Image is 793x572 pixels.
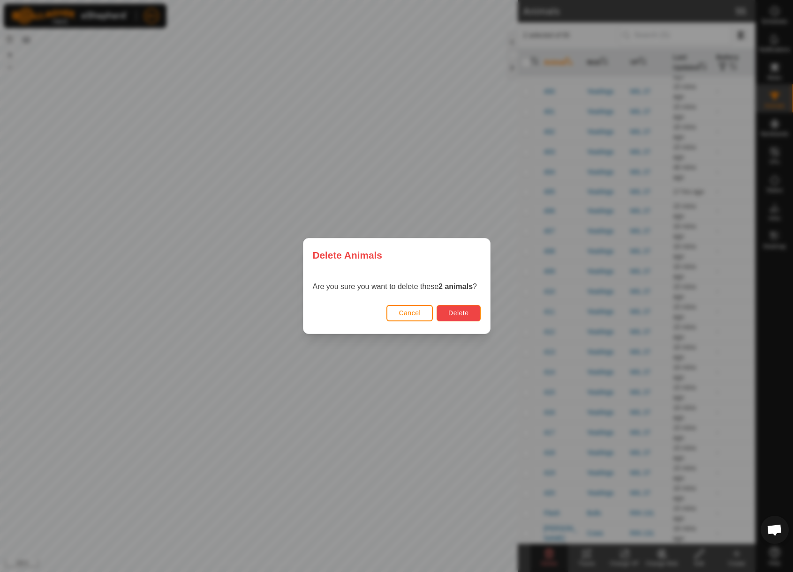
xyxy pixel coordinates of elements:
button: Cancel [386,305,433,321]
strong: 2 animals [438,282,473,290]
div: Open chat [761,516,789,544]
button: Delete [437,305,480,321]
span: Delete [448,309,468,317]
div: Delete Animals [303,238,490,272]
span: Are you sure you want to delete these ? [313,282,477,290]
span: Cancel [399,309,421,317]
